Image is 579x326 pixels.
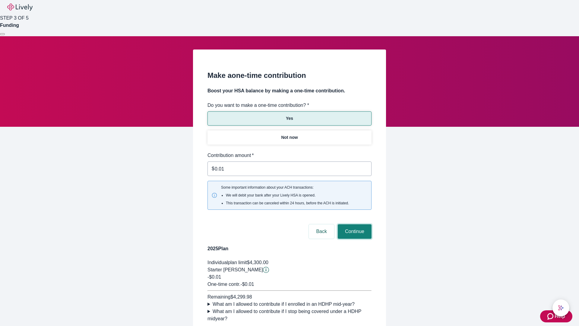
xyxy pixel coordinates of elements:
summary: What am I allowed to contribute if I stop being covered under a HDHP midyear? [207,308,372,322]
span: Starter [PERSON_NAME] [207,267,263,272]
button: chat [552,299,569,316]
span: $4,300.00 [247,260,268,265]
label: Contribution amount [207,152,254,159]
span: $4,299.98 [230,294,252,299]
span: - $0.01 [240,282,254,287]
span: Help [555,313,565,320]
li: This transaction can be canceled within 24 hours, before the ACH is initiated. [226,200,349,206]
label: Do you want to make a one-time contribution? * [207,102,309,109]
h4: Boost your HSA balance by making a one-time contribution. [207,87,372,94]
h2: Make a one-time contribution [207,70,372,81]
p: Not now [281,134,298,141]
p: Yes [286,115,293,122]
svg: Starter penny details [263,267,269,273]
button: Yes [207,111,372,126]
h4: 2025 Plan [207,245,372,252]
input: $0.00 [215,163,372,175]
button: Not now [207,130,372,145]
p: $ [212,165,214,172]
svg: Zendesk support icon [547,313,555,320]
button: Lively will contribute $0.01 to establish your account [263,267,269,273]
span: Individual plan limit [207,260,247,265]
span: One-time contr. [207,282,240,287]
button: Zendesk support iconHelp [540,310,572,322]
span: -$0.01 [207,274,221,280]
span: Some important information about your ACH transactions: [221,185,349,206]
svg: Lively AI Assistant [558,305,564,311]
span: Remaining [207,294,230,299]
button: Back [309,224,334,239]
button: Continue [338,224,372,239]
img: Lively [7,4,33,11]
li: We will debit your bank after your Lively HSA is opened. [226,193,349,198]
summary: What am I allowed to contribute if I enrolled in an HDHP mid-year? [207,301,372,308]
